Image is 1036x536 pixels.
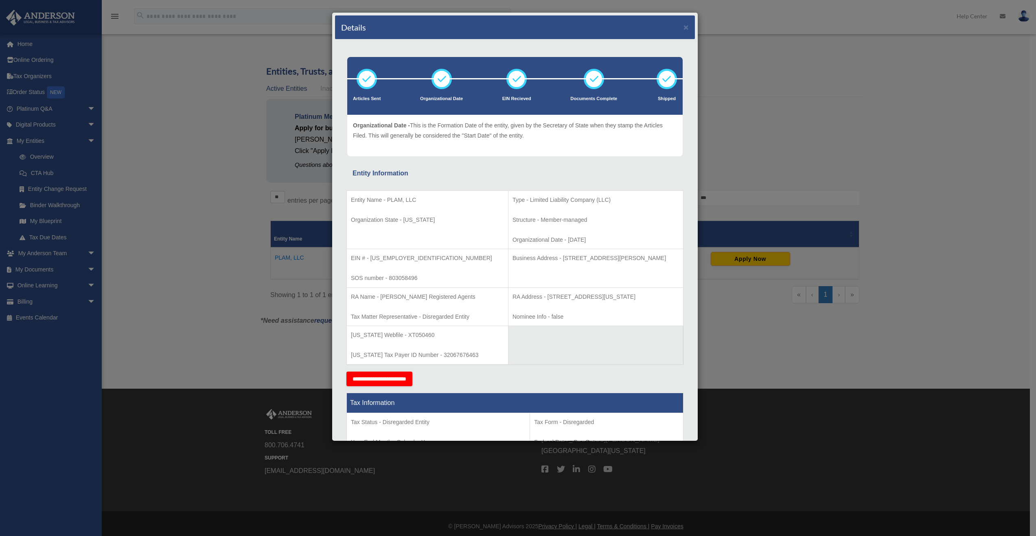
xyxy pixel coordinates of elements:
[513,292,679,302] p: RA Address - [STREET_ADDRESS][US_STATE]
[351,215,504,225] p: Organization State - [US_STATE]
[502,95,531,103] p: EIN Recieved
[351,417,526,427] p: Tax Status - Disregarded Entity
[513,312,679,322] p: Nominee Info - false
[353,122,410,129] span: Organizational Date -
[351,273,504,283] p: SOS number - 803058496
[351,292,504,302] p: RA Name - [PERSON_NAME] Registered Agents
[513,253,679,263] p: Business Address - [STREET_ADDRESS][PERSON_NAME]
[347,393,683,413] th: Tax Information
[513,235,679,245] p: Organizational Date - [DATE]
[570,95,617,103] p: Documents Complete
[351,330,504,340] p: [US_STATE] Webfile - XT050460
[351,312,504,322] p: Tax Matter Representative - Disregarded Entity
[534,417,679,427] p: Tax Form - Disregarded
[420,95,463,103] p: Organizational Date
[341,22,366,33] h4: Details
[351,195,504,205] p: Entity Name - PLAM, LLC
[534,437,679,447] p: Federal Return Due Date -
[513,215,679,225] p: Structure - Member-managed
[353,120,677,140] p: This is the Formation Date of the entity, given by the Secretary of State when they stamp the Art...
[513,195,679,205] p: Type - Limited Liability Company (LLC)
[683,23,689,31] button: ×
[347,413,530,473] td: Tax Period Type - Calendar Year
[351,253,504,263] p: EIN # - [US_EMPLOYER_IDENTIFICATION_NUMBER]
[351,437,526,447] p: Year End Month - Calendar Year
[353,168,677,179] div: Entity Information
[353,95,381,103] p: Articles Sent
[351,350,504,360] p: [US_STATE] Tax Payer ID Number - 32067676463
[657,95,677,103] p: Shipped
